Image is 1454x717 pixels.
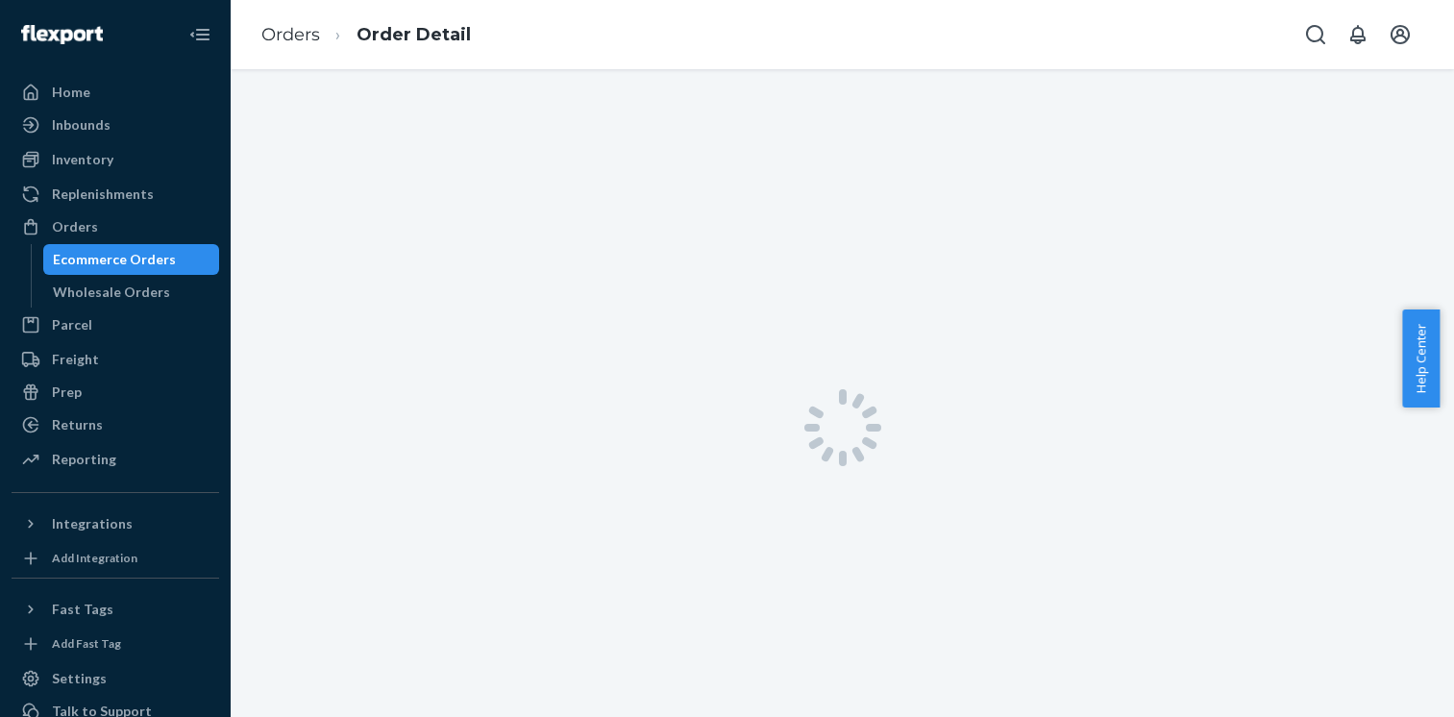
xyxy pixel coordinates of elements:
a: Wholesale Orders [43,277,220,308]
div: Reporting [52,450,116,469]
div: Freight [52,350,99,369]
a: Orders [12,211,219,242]
a: Home [12,77,219,108]
ol: breadcrumbs [246,7,486,63]
a: Replenishments [12,179,219,210]
img: Flexport logo [21,25,103,44]
div: Ecommerce Orders [53,250,176,269]
button: Open Search Box [1296,15,1335,54]
a: Inbounds [12,110,219,140]
a: Inventory [12,144,219,175]
a: Add Integration [12,547,219,570]
div: Settings [52,669,107,688]
div: Integrations [52,514,133,533]
a: Parcel [12,309,219,340]
div: Parcel [52,315,92,334]
div: Returns [52,415,103,434]
div: Wholesale Orders [53,283,170,302]
a: Add Fast Tag [12,632,219,655]
div: Orders [52,217,98,236]
button: Integrations [12,508,219,539]
button: Close Navigation [181,15,219,54]
div: Inbounds [52,115,111,135]
button: Open account menu [1381,15,1419,54]
div: Inventory [52,150,113,169]
a: Reporting [12,444,219,475]
div: Prep [52,383,82,402]
div: Add Integration [52,550,137,566]
div: Add Fast Tag [52,635,121,652]
a: Ecommerce Orders [43,244,220,275]
a: Freight [12,344,219,375]
button: Help Center [1402,309,1440,408]
a: Prep [12,377,219,408]
a: Settings [12,663,219,694]
button: Fast Tags [12,594,219,625]
button: Open notifications [1339,15,1377,54]
div: Home [52,83,90,102]
a: Orders [261,24,320,45]
div: Fast Tags [52,600,113,619]
div: Replenishments [52,185,154,204]
a: Returns [12,409,219,440]
a: Order Detail [357,24,471,45]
